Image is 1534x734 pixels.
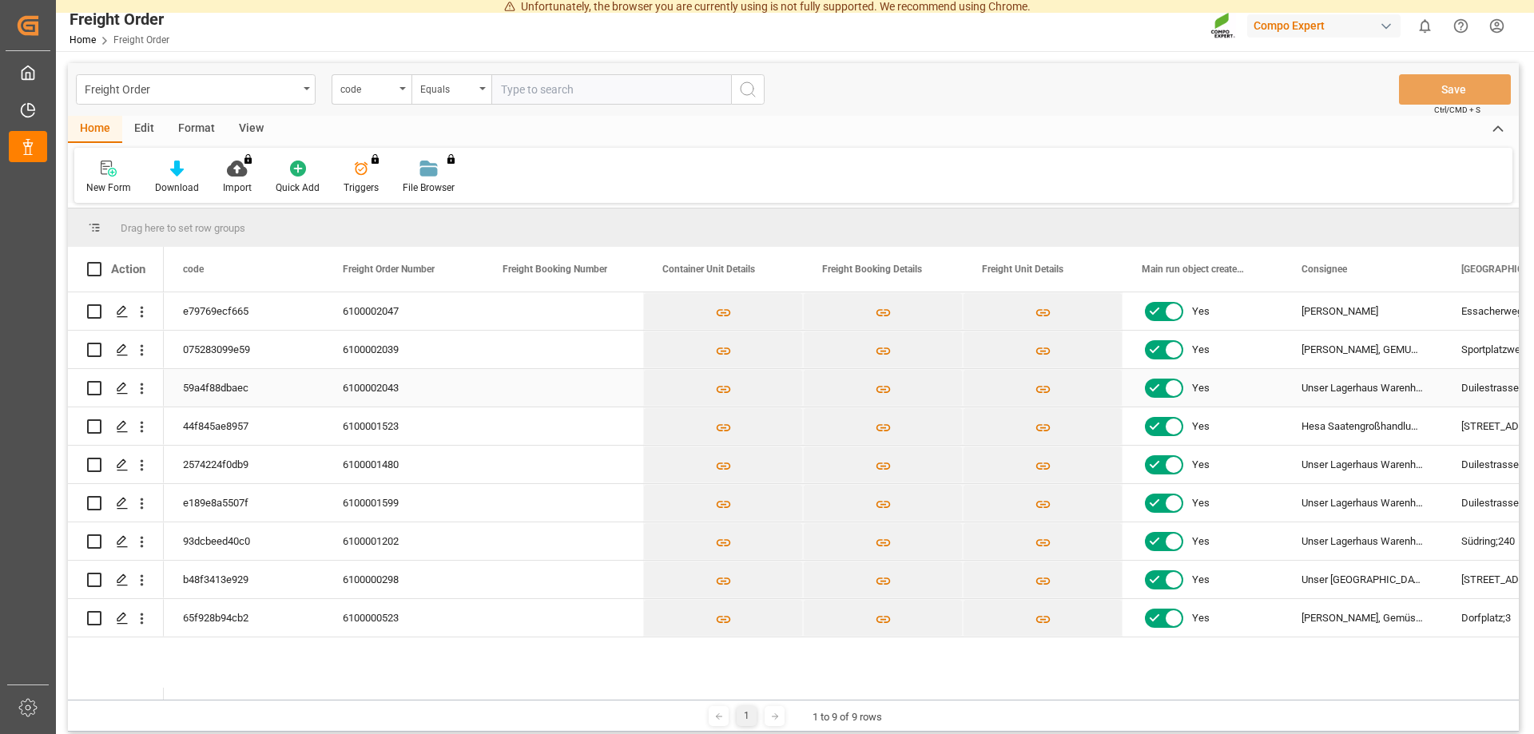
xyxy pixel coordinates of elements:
[1192,561,1210,598] span: Yes
[1247,14,1401,38] div: Compo Expert
[1407,8,1443,44] button: show 0 new notifications
[491,74,731,105] input: Type to search
[155,181,199,195] div: Download
[68,292,164,331] div: Press SPACE to select this row.
[324,331,483,368] div: 6100002039
[68,407,164,446] div: Press SPACE to select this row.
[1192,293,1210,330] span: Yes
[343,264,435,275] span: Freight Order Number
[1434,104,1480,116] span: Ctrl/CMD + S
[1192,408,1210,445] span: Yes
[1282,522,1442,560] div: Unser Lagerhaus Warenhandels-, ges.m.b.H., Bau & Gartenmärkte
[324,407,483,445] div: 6100001523
[1210,12,1236,40] img: Screenshot%202023-09-29%20at%2010.02.21.png_1712312052.png
[822,264,922,275] span: Freight Booking Details
[68,116,122,143] div: Home
[68,484,164,522] div: Press SPACE to select this row.
[1192,600,1210,637] span: Yes
[737,706,757,726] div: 1
[1282,369,1442,407] div: Unser Lagerhaus Warenhandels-, ges.m.b.H., Bau & Gartenmärkte
[183,264,204,275] span: code
[1192,370,1210,407] span: Yes
[68,561,164,599] div: Press SPACE to select this row.
[1282,484,1442,522] div: Unser Lagerhaus Warenhandels-, ges.m.b.H., Bau & Gartenmärkte
[68,446,164,484] div: Press SPACE to select this row.
[164,599,324,637] div: 65f928b94cb2
[86,181,131,195] div: New Form
[411,74,491,105] button: open menu
[276,181,320,195] div: Quick Add
[1282,446,1442,483] div: Unser Lagerhaus Warenhandels-, ges.m.b.H., Bau & Gartenmärkte
[68,331,164,369] div: Press SPACE to select this row.
[420,78,475,97] div: Equals
[227,116,276,143] div: View
[324,561,483,598] div: 6100000298
[1192,523,1210,560] span: Yes
[982,264,1063,275] span: Freight Unit Details
[70,7,169,31] div: Freight Order
[85,78,298,98] div: Freight Order
[324,369,483,407] div: 6100002043
[166,116,227,143] div: Format
[1399,74,1511,105] button: Save
[324,522,483,560] div: 6100001202
[68,522,164,561] div: Press SPACE to select this row.
[121,222,245,234] span: Drag here to set row groups
[503,264,607,275] span: Freight Booking Number
[1443,8,1479,44] button: Help Center
[1192,485,1210,522] span: Yes
[1302,264,1347,275] span: Consignee
[324,484,483,522] div: 6100001599
[164,484,324,522] div: e189e8a5507f
[324,292,483,330] div: 6100002047
[1282,292,1442,330] div: [PERSON_NAME]
[662,264,755,275] span: Container Unit Details
[813,709,882,725] div: 1 to 9 of 9 rows
[1282,407,1442,445] div: Hesa Saatengroßhandlung, Ges. [PERSON_NAME] & Co Ffg KG
[164,369,324,407] div: 59a4f88dbaec
[164,561,324,598] div: b48f3413e929
[68,599,164,637] div: Press SPACE to select this row.
[324,599,483,637] div: 6100000523
[76,74,316,105] button: open menu
[1247,10,1407,41] button: Compo Expert
[164,331,324,368] div: 075283099e59
[1192,446,1210,483] span: Yes
[731,74,765,105] button: search button
[1192,331,1210,368] span: Yes
[1282,331,1442,368] div: [PERSON_NAME], GEMUESEBAUBETRIEB
[122,116,166,143] div: Edit
[340,78,395,97] div: code
[332,74,411,105] button: open menu
[164,407,324,445] div: 44f845ae8957
[164,446,324,483] div: 2574224f0db9
[1282,599,1442,637] div: [PERSON_NAME], Gemüsebau/Landwirt
[1142,264,1249,275] span: Main run object created Status
[111,262,145,276] div: Action
[70,34,96,46] a: Home
[164,292,324,330] div: e79769ecf665
[68,369,164,407] div: Press SPACE to select this row.
[164,522,324,560] div: 93dcbeed40c0
[1282,561,1442,598] div: Unser [GEOGRAPHIC_DATA]
[324,446,483,483] div: 6100001480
